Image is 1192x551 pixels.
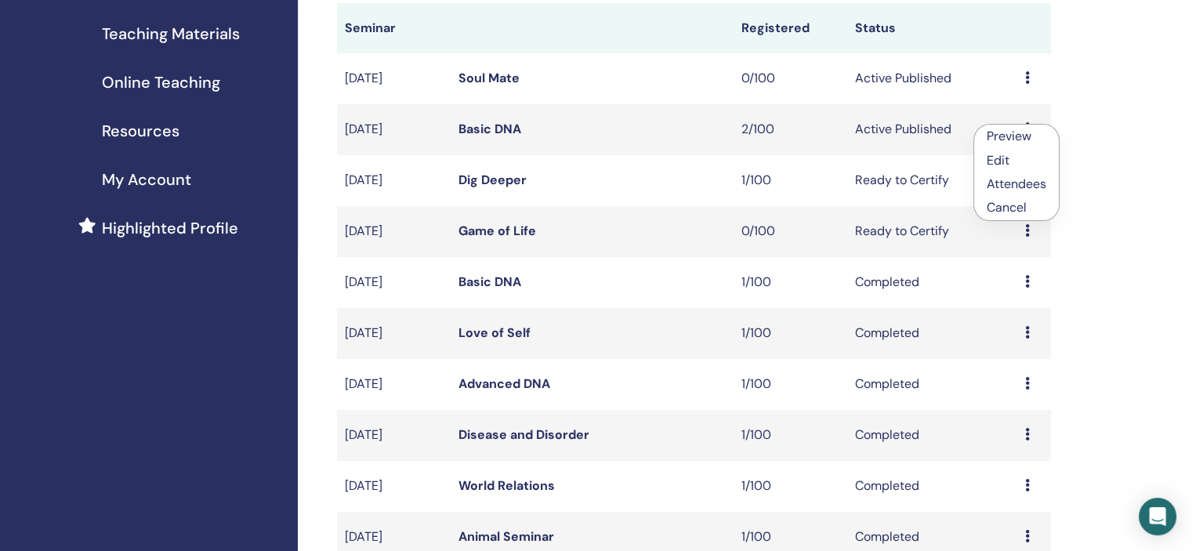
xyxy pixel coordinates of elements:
[734,410,847,461] td: 1/100
[458,477,555,494] a: World Relations
[337,461,451,512] td: [DATE]
[847,461,1017,512] td: Completed
[458,121,521,137] a: Basic DNA
[1139,498,1176,535] div: Open Intercom Messenger
[847,359,1017,410] td: Completed
[458,172,527,188] a: Dig Deeper
[458,223,536,239] a: Game of Life
[847,308,1017,359] td: Completed
[337,3,451,53] th: Seminar
[102,22,240,45] span: Teaching Materials
[847,410,1017,461] td: Completed
[458,375,550,392] a: Advanced DNA
[847,155,1017,206] td: Ready to Certify
[458,70,520,86] a: Soul Mate
[337,206,451,257] td: [DATE]
[847,53,1017,104] td: Active Published
[987,152,1009,169] a: Edit
[734,3,847,53] th: Registered
[337,359,451,410] td: [DATE]
[734,359,847,410] td: 1/100
[458,528,554,545] a: Animal Seminar
[734,308,847,359] td: 1/100
[337,53,451,104] td: [DATE]
[102,71,220,94] span: Online Teaching
[734,53,847,104] td: 0/100
[337,410,451,461] td: [DATE]
[458,274,521,290] a: Basic DNA
[734,257,847,308] td: 1/100
[987,176,1046,192] a: Attendees
[102,168,191,191] span: My Account
[847,257,1017,308] td: Completed
[458,324,531,341] a: Love of Self
[337,308,451,359] td: [DATE]
[102,119,179,143] span: Resources
[337,104,451,155] td: [DATE]
[847,104,1017,155] td: Active Published
[102,216,238,240] span: Highlighted Profile
[847,206,1017,257] td: Ready to Certify
[734,104,847,155] td: 2/100
[337,257,451,308] td: [DATE]
[734,206,847,257] td: 0/100
[987,198,1046,217] p: Cancel
[734,155,847,206] td: 1/100
[847,3,1017,53] th: Status
[458,426,589,443] a: Disease and Disorder
[987,128,1031,144] a: Preview
[734,461,847,512] td: 1/100
[337,155,451,206] td: [DATE]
